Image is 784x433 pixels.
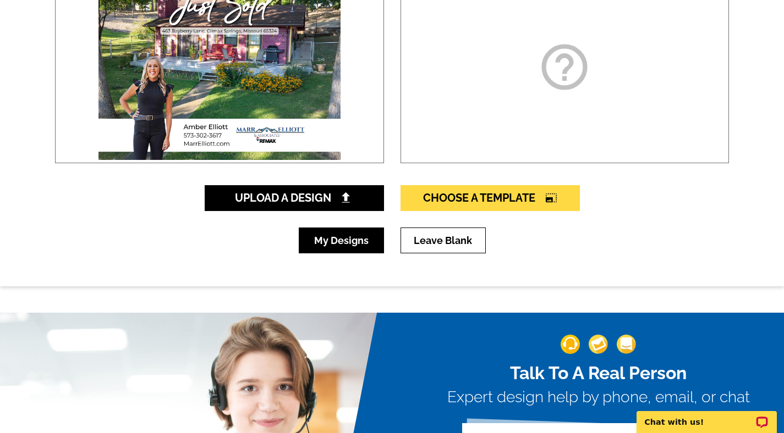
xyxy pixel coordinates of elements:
[589,335,608,354] img: support-img-2.png
[205,185,384,211] a: Upload A Design
[537,40,592,95] i: help_outline
[235,191,353,204] span: Upload A Design
[629,398,784,433] iframe: LiveChat chat widget
[299,227,384,253] a: My Designs
[447,363,750,384] h2: Talk To A Real Person
[401,227,486,253] a: Leave Blank
[401,185,580,211] a: Choose A Templatephoto_size_select_large
[545,192,557,203] i: photo_size_select_large
[447,388,750,407] h3: Expert design help by phone, email, or chat
[561,335,580,354] img: support-img-1.png
[617,335,636,354] img: support-img-3_1.png
[423,191,557,204] span: Choose A Template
